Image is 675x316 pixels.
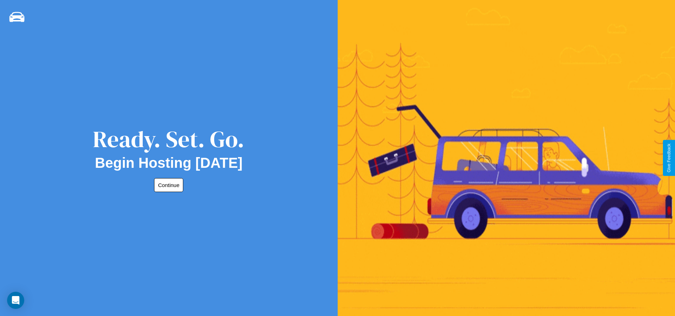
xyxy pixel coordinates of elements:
[7,292,24,309] div: Open Intercom Messenger
[154,178,183,192] button: Continue
[95,155,243,171] h2: Begin Hosting [DATE]
[666,144,671,172] div: Give Feedback
[93,123,244,155] div: Ready. Set. Go.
